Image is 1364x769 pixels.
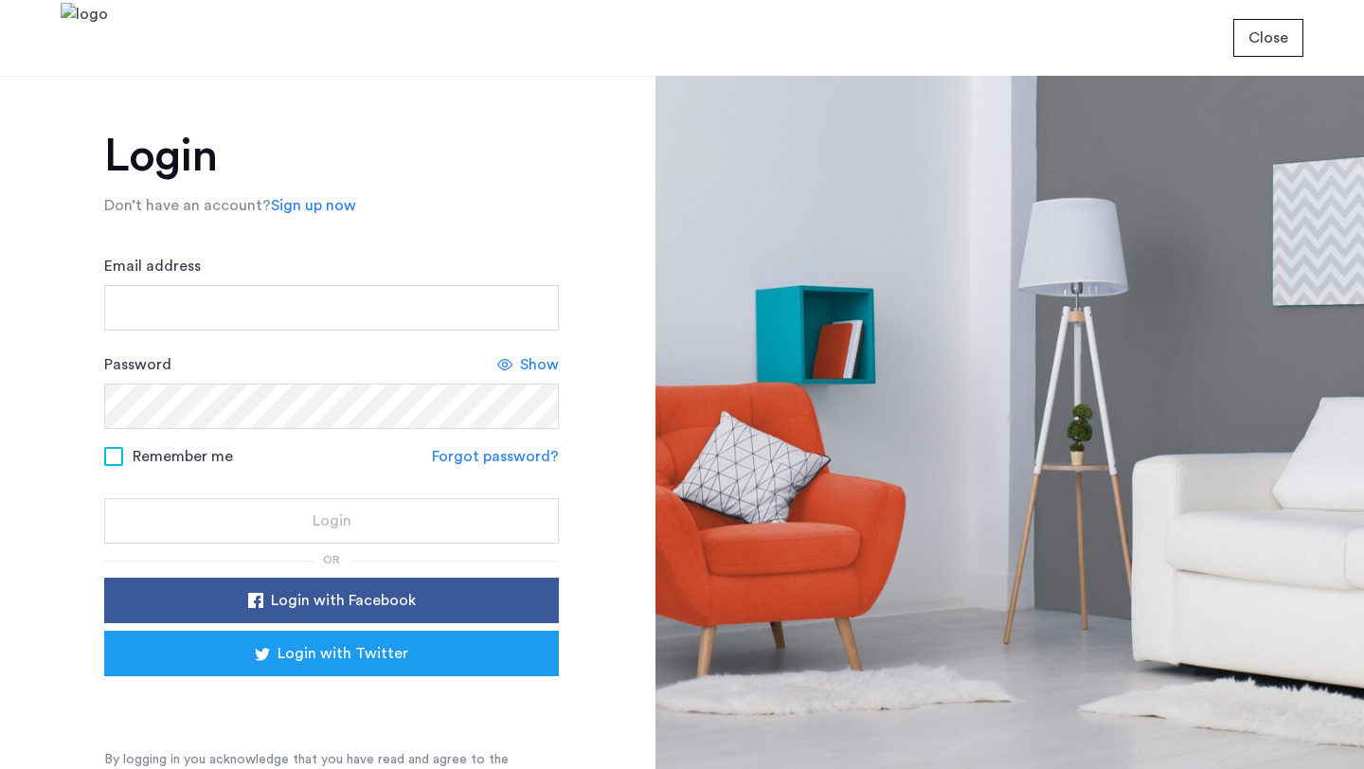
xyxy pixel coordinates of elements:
[313,510,351,532] span: Login
[432,445,559,468] a: Forgot password?
[271,589,416,612] span: Login with Facebook
[104,578,559,623] button: button
[1248,27,1288,49] span: Close
[1233,19,1303,57] button: button
[104,631,559,676] button: button
[520,353,559,376] span: Show
[271,194,356,217] a: Sign up now
[104,134,559,179] h1: Login
[104,198,271,213] span: Don’t have an account?
[323,554,340,565] span: or
[61,3,108,74] img: logo
[104,498,559,544] button: button
[104,353,171,376] label: Password
[133,445,233,468] span: Remember me
[278,642,408,665] span: Login with Twitter
[104,255,201,277] label: Email address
